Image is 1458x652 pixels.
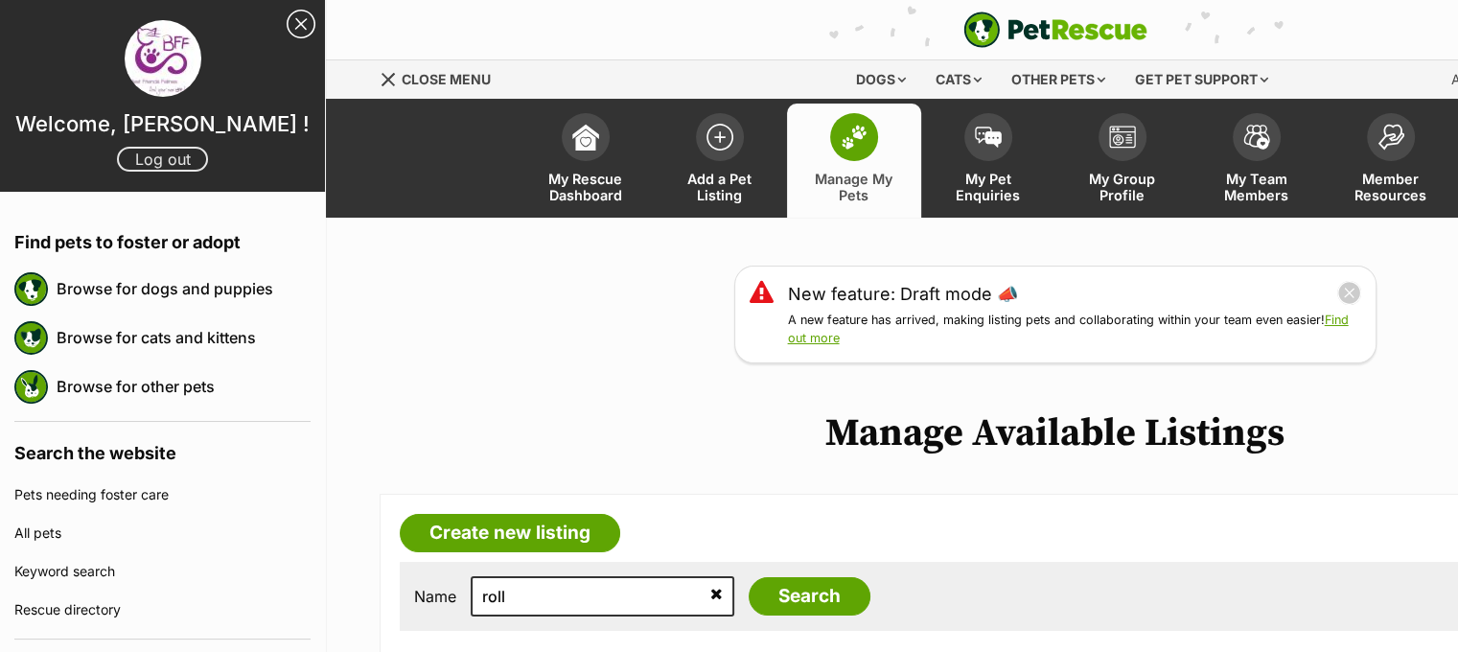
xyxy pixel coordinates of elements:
a: Create new listing [400,514,620,552]
a: Keyword search [14,552,311,591]
a: Rescue directory [14,591,311,629]
a: Close Sidebar [287,10,315,38]
a: Add a Pet Listing [653,104,787,218]
img: petrescue logo [14,321,48,355]
a: Browse for cats and kittens [57,317,311,358]
h4: Find pets to foster or adopt [14,211,311,265]
a: All pets [14,514,311,552]
div: Cats [922,60,995,99]
span: My Pet Enquiries [945,171,1031,203]
img: group-profile-icon-3fa3cf56718a62981997c0bc7e787c4b2cf8bcc04b72c1350f741eb67cf2f40e.svg [1109,126,1136,149]
div: Get pet support [1122,60,1282,99]
img: team-members-icon-5396bd8760b3fe7c0b43da4ab00e1e3bb1a5d9ba89233759b79545d2d3fc5d0d.svg [1243,125,1270,150]
img: manage-my-pets-icon-02211641906a0b7f246fdf0571729dbe1e7629f14944591b6c1af311fb30b64b.svg [841,125,868,150]
img: dashboard-icon-eb2f2d2d3e046f16d808141f083e7271f6b2e854fb5c12c21221c1fb7104beca.svg [572,124,599,151]
span: Manage My Pets [811,171,897,203]
a: Log out [117,147,208,172]
img: profile image [125,20,201,97]
div: Other pets [998,60,1119,99]
a: Pets needing foster care [14,476,311,514]
img: member-resources-icon-8e73f808a243e03378d46382f2149f9095a855e16c252ad45f914b54edf8863c.svg [1377,124,1404,150]
span: My Rescue Dashboard [543,171,629,203]
label: Name [414,588,456,605]
a: Browse for other pets [57,366,311,407]
a: PetRescue [963,12,1147,48]
span: My Team Members [1214,171,1300,203]
img: add-pet-listing-icon-0afa8454b4691262ce3f59096e99ab1cd57d4a30225e0717b998d2c9b9846f56.svg [706,124,733,151]
p: A new feature has arrived, making listing pets and collaborating within your team even easier! [788,312,1361,348]
h4: Search the website [14,422,311,476]
a: Manage My Pets [787,104,921,218]
span: Member Resources [1348,171,1434,203]
a: Member Resources [1324,104,1458,218]
img: pet-enquiries-icon-7e3ad2cf08bfb03b45e93fb7055b45f3efa6380592205ae92323e6603595dc1f.svg [975,127,1002,148]
a: New feature: Draft mode 📣 [788,281,1018,307]
a: Find out more [788,313,1349,345]
a: Menu [380,60,504,95]
a: Browse for dogs and puppies [57,268,311,309]
img: logo-e224e6f780fb5917bec1dbf3a21bbac754714ae5b6737aabdf751b685950b380.svg [963,12,1147,48]
a: My Pet Enquiries [921,104,1055,218]
img: petrescue logo [14,370,48,404]
a: My Group Profile [1055,104,1190,218]
span: My Group Profile [1079,171,1166,203]
a: My Team Members [1190,104,1324,218]
a: My Rescue Dashboard [519,104,653,218]
span: Close menu [402,71,491,87]
img: petrescue logo [14,272,48,306]
input: Search [749,577,870,616]
div: Dogs [843,60,919,99]
span: Add a Pet Listing [677,171,763,203]
button: close [1337,281,1361,305]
